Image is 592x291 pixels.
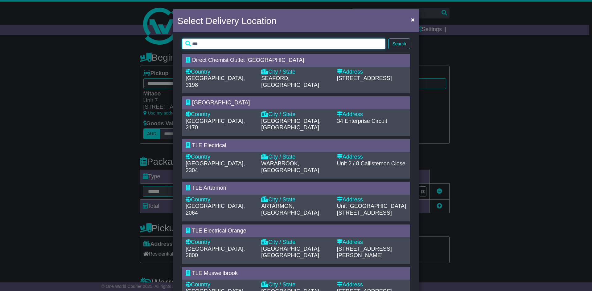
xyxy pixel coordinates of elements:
[261,111,331,118] div: City / State
[261,69,331,75] div: City / State
[186,160,245,173] span: [GEOGRAPHIC_DATA], 2304
[186,111,255,118] div: Country
[411,16,415,23] span: ×
[337,203,406,216] span: Unit [GEOGRAPHIC_DATA][STREET_ADDRESS]
[337,154,406,160] div: Address
[388,38,410,49] button: Search
[337,111,406,118] div: Address
[337,281,406,288] div: Address
[177,14,277,28] h4: Select Delivery Location
[192,228,246,234] span: TLE Electrical Orange
[261,75,319,88] span: SEAFORD, [GEOGRAPHIC_DATA]
[261,281,331,288] div: City / State
[337,196,406,203] div: Address
[186,203,245,216] span: [GEOGRAPHIC_DATA], 2064
[186,239,255,246] div: Country
[186,246,245,259] span: [GEOGRAPHIC_DATA], 2800
[186,196,255,203] div: Country
[261,203,319,216] span: ARTARMON, [GEOGRAPHIC_DATA]
[186,154,255,160] div: Country
[408,13,418,26] button: Close
[337,75,392,81] span: [STREET_ADDRESS]
[337,69,406,75] div: Address
[261,196,331,203] div: City / State
[337,118,387,124] span: 34 Enterprise Circuit
[186,118,245,131] span: [GEOGRAPHIC_DATA], 2170
[186,75,245,88] span: [GEOGRAPHIC_DATA], 3198
[186,69,255,75] div: Country
[337,160,405,167] span: Unit 2 / 8 Callistemon Close
[192,185,226,191] span: TLE Artarmon
[261,118,320,131] span: [GEOGRAPHIC_DATA], [GEOGRAPHIC_DATA]
[192,57,304,63] span: Direct Chemist Outlet [GEOGRAPHIC_DATA]
[337,246,392,259] span: [STREET_ADDRESS][PERSON_NAME]
[261,239,331,246] div: City / State
[261,160,319,173] span: WARABROOK, [GEOGRAPHIC_DATA]
[186,281,255,288] div: Country
[192,99,250,106] span: [GEOGRAPHIC_DATA]
[337,239,406,246] div: Address
[261,246,320,259] span: [GEOGRAPHIC_DATA], [GEOGRAPHIC_DATA]
[192,270,238,276] span: TLE Muswellbrook
[192,142,226,148] span: TLE Electrical
[261,154,331,160] div: City / State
